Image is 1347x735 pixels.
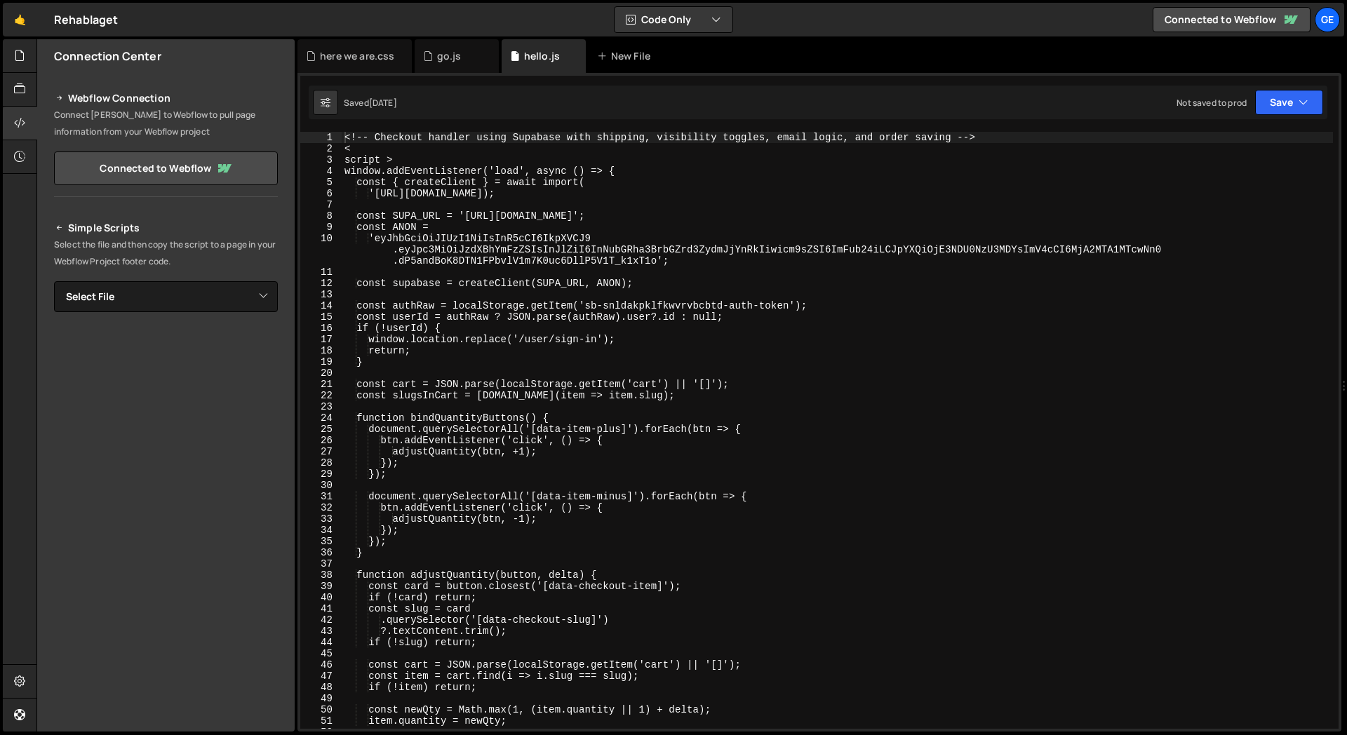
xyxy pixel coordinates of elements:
a: ge [1315,7,1340,32]
div: 8 [300,210,342,222]
div: 24 [300,412,342,424]
div: 47 [300,670,342,682]
div: 34 [300,525,342,536]
div: 38 [300,569,342,581]
div: 3 [300,154,342,166]
div: 41 [300,603,342,614]
div: 19 [300,356,342,367]
div: 44 [300,637,342,648]
div: 27 [300,446,342,457]
div: 49 [300,693,342,704]
div: 5 [300,177,342,188]
button: Code Only [615,7,732,32]
a: Connected to Webflow [1153,7,1311,32]
div: 13 [300,289,342,300]
p: Connect [PERSON_NAME] to Webflow to pull page information from your Webflow project [54,107,278,140]
div: 12 [300,278,342,289]
div: 20 [300,367,342,379]
div: 16 [300,323,342,334]
div: hello.js [524,49,560,63]
div: 36 [300,547,342,558]
div: 9 [300,222,342,233]
div: 37 [300,558,342,569]
div: here we are.css [320,49,394,63]
div: 29 [300,468,342,480]
button: Save [1255,90,1323,115]
div: 7 [300,199,342,210]
div: 28 [300,457,342,468]
div: New File [597,49,656,63]
div: 22 [300,390,342,401]
div: Not saved to prod [1177,97,1247,109]
div: 48 [300,682,342,693]
div: 14 [300,300,342,311]
div: 50 [300,704,342,715]
div: 51 [300,715,342,727]
div: [DATE] [369,97,397,109]
div: 45 [300,648,342,659]
h2: Webflow Connection [54,90,278,107]
div: 33 [300,513,342,525]
a: 🤙 [3,3,37,36]
div: 40 [300,592,342,603]
div: 10 [300,233,342,267]
div: 31 [300,491,342,502]
div: 18 [300,345,342,356]
div: 23 [300,401,342,412]
div: 21 [300,379,342,390]
div: 30 [300,480,342,491]
div: 11 [300,267,342,278]
div: 26 [300,435,342,446]
a: Connected to Webflow [54,151,278,185]
div: Rehablaget [54,11,119,28]
p: Select the file and then copy the script to a page in your Webflow Project footer code. [54,236,278,270]
div: 39 [300,581,342,592]
iframe: YouTube video player [54,335,279,461]
div: 43 [300,626,342,637]
div: 4 [300,166,342,177]
iframe: YouTube video player [54,471,279,597]
div: 15 [300,311,342,323]
div: 32 [300,502,342,513]
div: 17 [300,334,342,345]
div: go.js [437,49,462,63]
div: 25 [300,424,342,435]
div: 2 [300,143,342,154]
div: 6 [300,188,342,199]
h2: Simple Scripts [54,220,278,236]
h2: Connection Center [54,48,161,64]
div: 35 [300,536,342,547]
div: 1 [300,132,342,143]
div: 42 [300,614,342,626]
div: 46 [300,659,342,670]
div: Saved [344,97,397,109]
